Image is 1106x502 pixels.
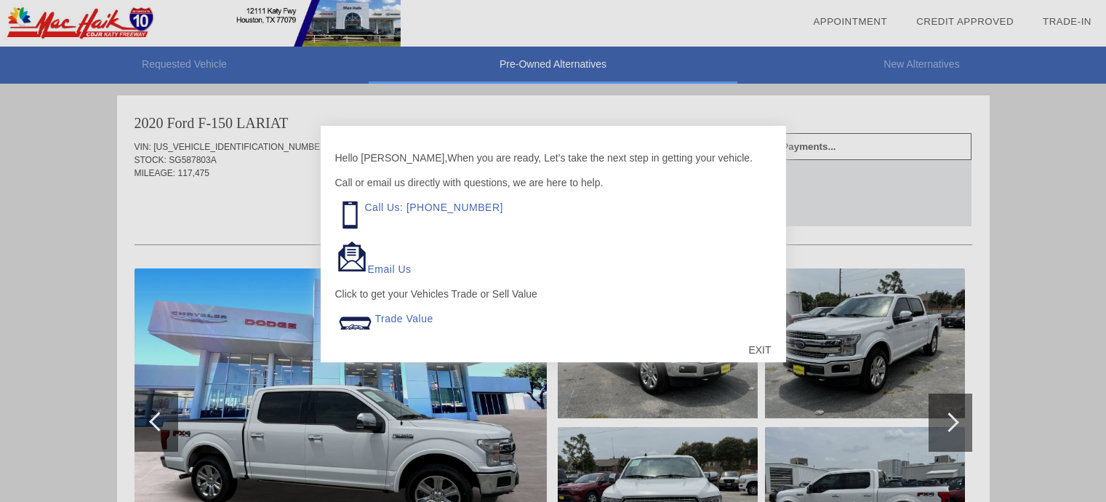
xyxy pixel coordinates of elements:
[1043,16,1091,27] a: Trade-In
[734,328,785,372] div: EXIT
[813,16,887,27] a: Appointment
[335,175,772,190] p: Call or email us directly with questions, we are here to help.
[335,287,772,301] p: Click to get your Vehicles Trade or Sell Value
[335,151,772,165] p: Hello [PERSON_NAME],When you are ready, Let’s take the next step in getting your vehicle.
[335,240,368,273] img: Email Icon
[368,263,412,275] a: Email Us
[375,313,433,324] a: Trade Value
[916,16,1014,27] a: Credit Approved
[365,202,503,213] a: Call Us: [PHONE_NUMBER]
